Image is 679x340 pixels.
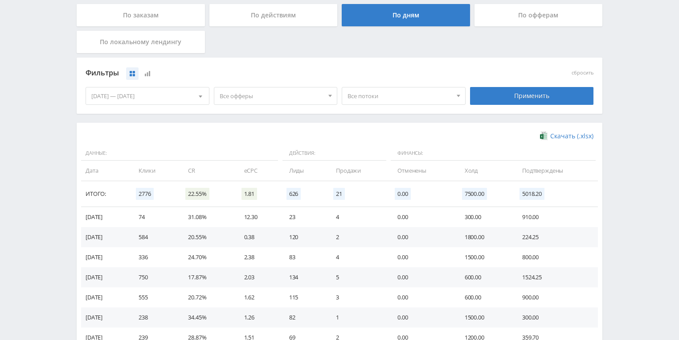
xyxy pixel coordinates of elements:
a: Скачать (.xlsx) [540,132,593,141]
td: 600.00 [456,287,513,307]
td: 0.00 [389,207,456,227]
td: 300.00 [456,207,513,227]
td: 0.00 [389,267,456,287]
td: [DATE] [81,247,130,267]
td: [DATE] [81,287,130,307]
span: Данные: [81,146,278,161]
div: По локальному лендингу [77,31,205,53]
div: Применить [470,87,594,105]
td: 0.00 [389,287,456,307]
td: 1524.25 [513,267,598,287]
span: 21 [333,188,345,200]
td: 1800.00 [456,227,513,247]
td: 4 [327,207,389,227]
td: 83 [280,247,327,267]
td: 134 [280,267,327,287]
td: 115 [280,287,327,307]
td: 82 [280,307,327,328]
td: 336 [130,247,179,267]
span: Скачать (.xlsx) [550,133,593,140]
td: 74 [130,207,179,227]
td: 238 [130,307,179,328]
td: 600.00 [456,267,513,287]
td: 34.45% [179,307,235,328]
td: 20.55% [179,227,235,247]
td: Холд [456,161,513,181]
td: 300.00 [513,307,598,328]
div: По заказам [77,4,205,26]
td: 5 [327,267,389,287]
div: По действиям [209,4,338,26]
td: 0.38 [235,227,280,247]
img: xlsx [540,131,548,140]
span: Все потоки [348,87,452,104]
td: 900.00 [513,287,598,307]
td: 1.62 [235,287,280,307]
td: 2 [327,227,389,247]
td: 910.00 [513,207,598,227]
td: 120 [280,227,327,247]
td: eCPC [235,161,280,181]
td: 0.00 [389,227,456,247]
span: 7500.00 [462,188,487,200]
td: 0.00 [389,307,456,328]
td: 2.03 [235,267,280,287]
td: [DATE] [81,307,130,328]
span: 5018.20 [519,188,544,200]
td: Итого: [81,181,130,207]
td: 1.26 [235,307,280,328]
td: 584 [130,227,179,247]
td: [DATE] [81,207,130,227]
td: 750 [130,267,179,287]
div: Фильтры [86,66,466,80]
td: 20.72% [179,287,235,307]
td: Клики [130,161,179,181]
td: 4 [327,247,389,267]
td: Отменены [389,161,456,181]
td: 3 [327,287,389,307]
td: 31.08% [179,207,235,227]
td: 0.00 [389,247,456,267]
span: 0.00 [395,188,410,200]
span: 22.55% [185,188,209,200]
div: [DATE] — [DATE] [86,87,209,104]
td: [DATE] [81,267,130,287]
td: 800.00 [513,247,598,267]
td: 1500.00 [456,247,513,267]
td: 17.87% [179,267,235,287]
div: По дням [342,4,470,26]
span: 626 [286,188,301,200]
td: 555 [130,287,179,307]
div: По офферам [474,4,603,26]
button: сбросить [572,70,593,76]
td: Подтверждены [513,161,598,181]
td: 2.38 [235,247,280,267]
td: Лиды [280,161,327,181]
td: 23 [280,207,327,227]
td: CR [179,161,235,181]
span: Действия: [282,146,386,161]
td: 224.25 [513,227,598,247]
td: 1 [327,307,389,328]
span: 1.81 [241,188,257,200]
td: 1500.00 [456,307,513,328]
td: 24.70% [179,247,235,267]
td: 12.30 [235,207,280,227]
td: [DATE] [81,227,130,247]
span: Финансы: [391,146,596,161]
td: Продажи [327,161,389,181]
td: Дата [81,161,130,181]
span: Все офферы [220,87,324,104]
span: 2776 [136,188,153,200]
